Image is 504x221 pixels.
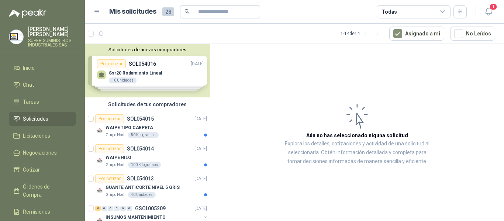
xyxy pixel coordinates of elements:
img: Logo peakr [9,9,46,18]
div: 0 [114,206,120,211]
div: Solicitudes de nuevos compradoresPor cotizarSOL054016[DATE] Ssr20 Rodamiento Lineal10 UnidadesPor... [85,44,210,97]
p: [DATE] [194,115,207,122]
span: search [184,9,190,14]
button: 1 [482,5,495,18]
h1: Mis solicitudes [109,6,156,17]
span: Remisiones [23,208,50,216]
span: 1 [489,3,497,10]
p: GUANTE ANTICORTE NIVEL 5 GRIS [106,184,180,191]
h3: Aún no has seleccionado niguna solicitud [306,131,408,139]
p: SOL054015 [127,116,154,121]
div: Por cotizar [95,174,124,183]
p: INSUMOS MANTENIMIENTO [106,214,165,221]
p: Grupo North [106,132,127,138]
p: Grupo North [106,162,127,168]
div: Todas [382,8,397,16]
p: Grupo North [106,192,127,198]
p: WAIPE HILO [106,154,131,161]
span: Órdenes de Compra [23,183,69,199]
div: 0 [101,206,107,211]
span: Solicitudes [23,115,48,123]
span: 28 [162,7,174,16]
div: 8 [95,206,101,211]
a: Por cotizarSOL054013[DATE] Company LogoGUANTE ANTICORTE NIVEL 5 GRISGrupo North40 Unidades [85,171,210,201]
span: Licitaciones [23,132,50,140]
p: [DATE] [194,205,207,212]
div: 1 - 14 de 14 [341,28,383,39]
p: Explora los detalles, cotizaciones y actividad de una solicitud al seleccionarla. Obtén informaci... [284,139,430,166]
div: 0 [120,206,126,211]
div: Solicitudes de tus compradores [85,97,210,111]
p: [DATE] [194,175,207,182]
img: Company Logo [95,156,104,165]
p: WAIPE TIPO CARPETA [106,124,153,131]
div: 50 Kilogramos [128,132,159,138]
p: SOL054013 [127,176,154,181]
span: Tareas [23,98,39,106]
button: Solicitudes de nuevos compradores [88,47,207,52]
a: Chat [9,78,76,92]
a: Inicio [9,61,76,75]
span: Chat [23,81,34,89]
div: 0 [127,206,132,211]
div: 40 Unidades [128,192,156,198]
a: Cotizar [9,163,76,177]
p: [PERSON_NAME] [PERSON_NAME] [28,27,76,37]
button: Asignado a mi [389,27,444,41]
a: Tareas [9,95,76,109]
img: Company Logo [95,126,104,135]
p: SOL054014 [127,146,154,151]
a: Por cotizarSOL054014[DATE] Company LogoWAIPE HILOGrupo North100 Kilogramos [85,141,210,171]
div: Por cotizar [95,114,124,123]
button: No Leídos [450,27,495,41]
a: Negociaciones [9,146,76,160]
span: Inicio [23,64,35,72]
span: Negociaciones [23,149,57,157]
p: [DATE] [194,145,207,152]
img: Company Logo [9,30,23,44]
p: SUPER SUMINISTROS INDUSTRIALES SAS [28,38,76,47]
a: Licitaciones [9,129,76,143]
a: Por cotizarSOL054015[DATE] Company LogoWAIPE TIPO CARPETAGrupo North50 Kilogramos [85,111,210,141]
div: 0 [108,206,113,211]
a: Solicitudes [9,112,76,126]
a: Órdenes de Compra [9,180,76,202]
div: 100 Kilogramos [128,162,161,168]
img: Company Logo [95,186,104,195]
span: Cotizar [23,166,40,174]
a: Remisiones [9,205,76,219]
div: Por cotizar [95,144,124,153]
p: GSOL005209 [135,206,166,211]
